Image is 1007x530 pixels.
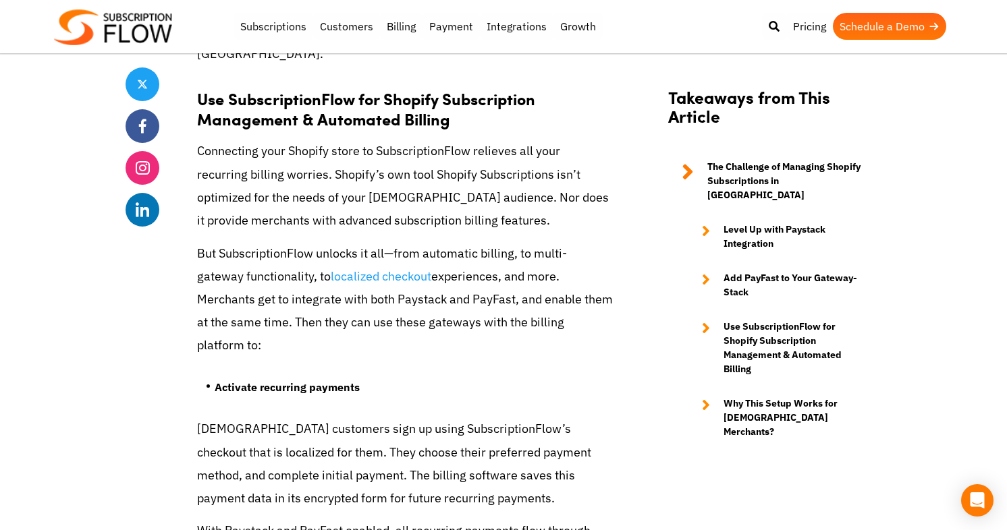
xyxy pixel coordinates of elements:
h2: Takeaways from This Article [668,87,868,140]
a: The Challenge of Managing Shopify Subscriptions in [GEOGRAPHIC_DATA] [668,160,868,202]
p: [DEMOGRAPHIC_DATA] customers sign up using SubscriptionFlow’s checkout that is localized for them... [197,417,613,510]
p: Connecting your Shopify store to SubscriptionFlow relieves all your recurring billing worries. Sh... [197,140,613,232]
a: Subscriptions [234,13,313,40]
a: Why This Setup Works for [DEMOGRAPHIC_DATA] Merchants? [688,396,868,439]
img: Subscriptionflow [54,9,172,45]
a: Payment [423,13,480,40]
a: Customers [313,13,380,40]
strong: Activate recurring payments [215,380,360,394]
a: Use SubscriptionFlow for Shopify Subscription Management & Automated Billing [688,320,868,376]
strong: Use SubscriptionFlow for Shopify Subscription Management & Automated Billing [724,320,868,376]
strong: The Challenge of Managing Shopify Subscriptions in [GEOGRAPHIC_DATA] [707,160,868,202]
a: Growth [553,13,603,40]
a: localized checkout [331,268,431,284]
a: Add PayFast to Your Gateway-Stack [688,271,868,299]
p: But SubscriptionFlow unlocks it all—from automatic billing, to multi-gateway functionality, to ex... [197,242,613,357]
a: Level Up with Paystack Integration [688,223,868,251]
strong: Add PayFast to Your Gateway-Stack [724,271,868,299]
div: Open Intercom Messenger [961,484,994,517]
a: Pricing [786,13,833,40]
strong: Level Up with Paystack Integration [724,223,868,251]
strong: Use SubscriptionFlow for Shopify Subscription Management & Automated Billing [197,87,535,130]
strong: Why This Setup Works for [DEMOGRAPHIC_DATA] Merchants? [724,396,868,439]
a: Integrations [480,13,553,40]
a: Billing [380,13,423,40]
a: Schedule a Demo [833,13,946,40]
